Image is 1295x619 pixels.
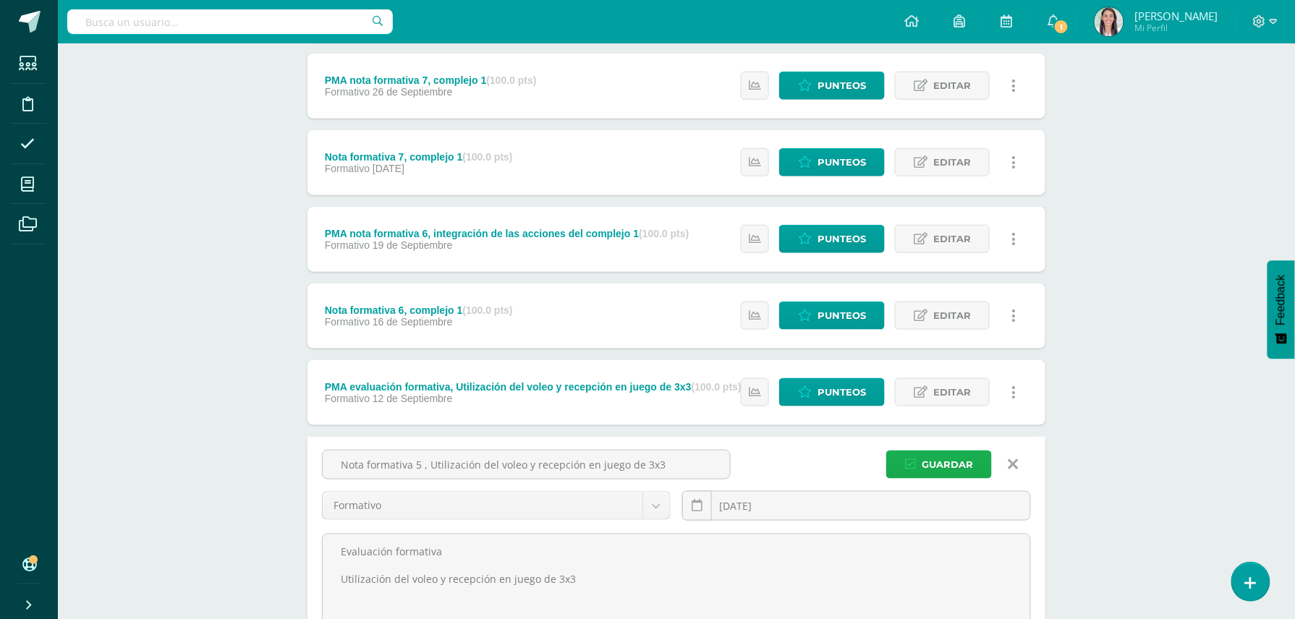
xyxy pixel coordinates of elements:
[933,302,971,329] span: Editar
[818,379,866,406] span: Punteos
[818,149,866,176] span: Punteos
[373,393,453,404] span: 12 de Septiembre
[334,492,632,519] span: Formativo
[683,492,1030,520] input: Fecha de entrega
[818,72,866,99] span: Punteos
[1134,9,1218,23] span: [PERSON_NAME]
[818,302,866,329] span: Punteos
[323,492,670,519] a: Formativo
[1268,260,1295,359] button: Feedback - Mostrar encuesta
[325,239,370,251] span: Formativo
[463,151,513,163] strong: (100.0 pts)
[325,86,370,98] span: Formativo
[373,163,404,174] span: [DATE]
[325,393,370,404] span: Formativo
[325,163,370,174] span: Formativo
[373,239,453,251] span: 19 de Septiembre
[325,381,742,393] div: PMA evaluación formativa, Utilización del voleo y recepción en juego de 3x3
[933,379,971,406] span: Editar
[1095,7,1124,36] img: 7104dee1966dece4cb994d866b427164.png
[779,302,885,330] a: Punteos
[933,72,971,99] span: Editar
[779,148,885,176] a: Punteos
[373,316,453,328] span: 16 de Septiembre
[325,316,370,328] span: Formativo
[692,381,742,393] strong: (100.0 pts)
[325,304,513,316] div: Nota formativa 6, complejo 1
[325,74,537,86] div: PMA nota formativa 7, complejo 1
[323,451,730,479] input: Título
[779,72,885,100] a: Punteos
[373,86,453,98] span: 26 de Septiembre
[325,228,689,239] div: PMA nota formativa 6, integración de las acciones del complejo 1
[1053,19,1069,35] span: 1
[325,151,513,163] div: Nota formativa 7, complejo 1
[818,226,866,252] span: Punteos
[1134,22,1218,34] span: Mi Perfil
[639,228,689,239] strong: (100.0 pts)
[886,451,992,479] button: Guardar
[933,226,971,252] span: Editar
[779,378,885,406] a: Punteos
[933,149,971,176] span: Editar
[67,9,393,34] input: Busca un usuario...
[486,74,536,86] strong: (100.0 pts)
[1275,275,1288,325] span: Feedback
[922,451,973,478] span: Guardar
[463,304,513,316] strong: (100.0 pts)
[779,225,885,253] a: Punteos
